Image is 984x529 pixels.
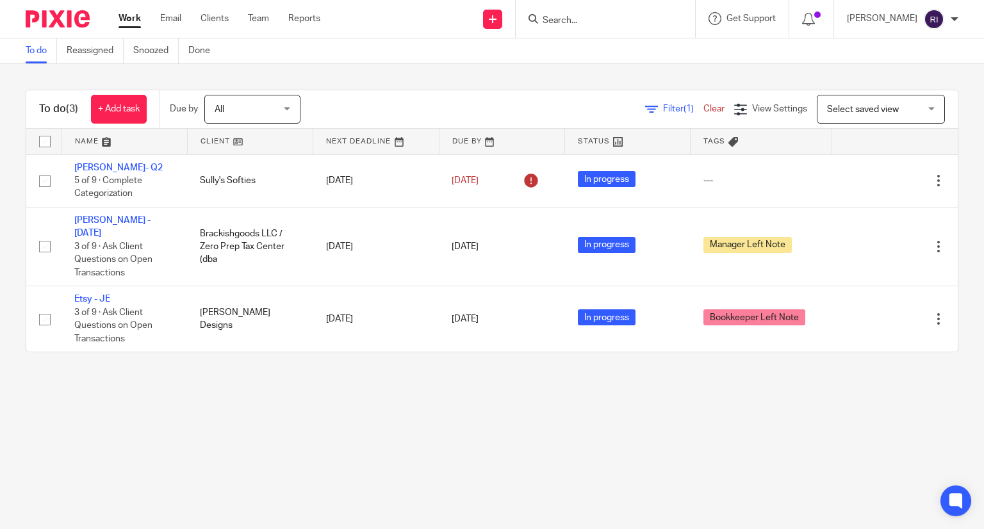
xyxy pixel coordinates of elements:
td: [DATE] [313,154,439,207]
a: [PERSON_NAME] - [DATE] [74,216,151,238]
a: Reports [288,12,320,25]
span: All [215,105,224,114]
span: In progress [578,237,635,253]
a: To do [26,38,57,63]
img: svg%3E [924,9,944,29]
a: + Add task [91,95,147,124]
span: Bookkeeper Left Note [703,309,805,325]
span: (1) [684,104,694,113]
img: Pixie [26,10,90,28]
td: [PERSON_NAME] Designs [187,286,313,352]
p: [PERSON_NAME] [847,12,917,25]
span: [DATE] [452,314,479,323]
input: Search [541,15,657,27]
td: [DATE] [313,207,439,286]
a: Work [119,12,141,25]
span: 3 of 9 · Ask Client Questions on Open Transactions [74,242,152,277]
a: Reassigned [67,38,124,63]
span: 5 of 9 · Complete Categorization [74,176,142,199]
span: [DATE] [452,242,479,251]
p: Due by [170,102,198,115]
a: Clients [201,12,229,25]
a: Done [188,38,220,63]
span: Manager Left Note [703,237,792,253]
td: Sully's Softies [187,154,313,207]
span: Filter [663,104,703,113]
span: [DATE] [452,176,479,185]
span: Get Support [726,14,776,23]
span: 3 of 9 · Ask Client Questions on Open Transactions [74,308,152,343]
a: [PERSON_NAME]- Q2 [74,163,163,172]
a: Clear [703,104,725,113]
span: (3) [66,104,78,114]
span: View Settings [752,104,807,113]
td: [DATE] [313,286,439,352]
a: Snoozed [133,38,179,63]
a: Etsy - JE [74,295,110,304]
td: Brackishgoods LLC / Zero Prep Tax Center (dba [187,207,313,286]
span: In progress [578,171,635,187]
span: Select saved view [827,105,899,114]
h1: To do [39,102,78,116]
div: --- [703,174,819,187]
span: Tags [703,138,725,145]
span: In progress [578,309,635,325]
a: Email [160,12,181,25]
a: Team [248,12,269,25]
